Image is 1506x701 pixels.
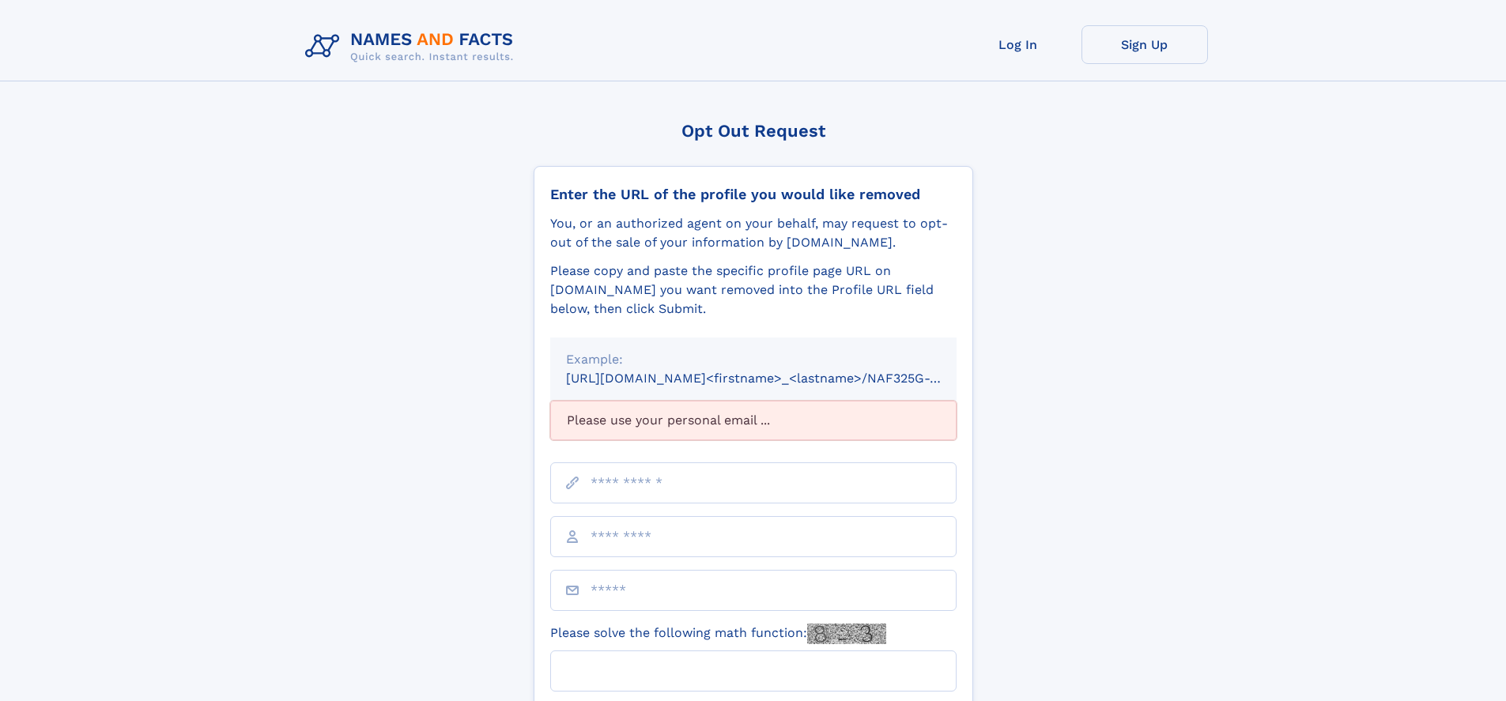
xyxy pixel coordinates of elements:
div: Opt Out Request [534,121,973,141]
div: Enter the URL of the profile you would like removed [550,186,957,203]
small: [URL][DOMAIN_NAME]<firstname>_<lastname>/NAF325G-xxxxxxxx [566,371,987,386]
a: Log In [955,25,1081,64]
div: Example: [566,350,941,369]
div: Please copy and paste the specific profile page URL on [DOMAIN_NAME] you want removed into the Pr... [550,262,957,318]
a: Sign Up [1081,25,1208,64]
div: You, or an authorized agent on your behalf, may request to opt-out of the sale of your informatio... [550,214,957,252]
img: Logo Names and Facts [299,25,527,68]
div: Please use your personal email ... [550,401,957,440]
label: Please solve the following math function: [550,624,886,644]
